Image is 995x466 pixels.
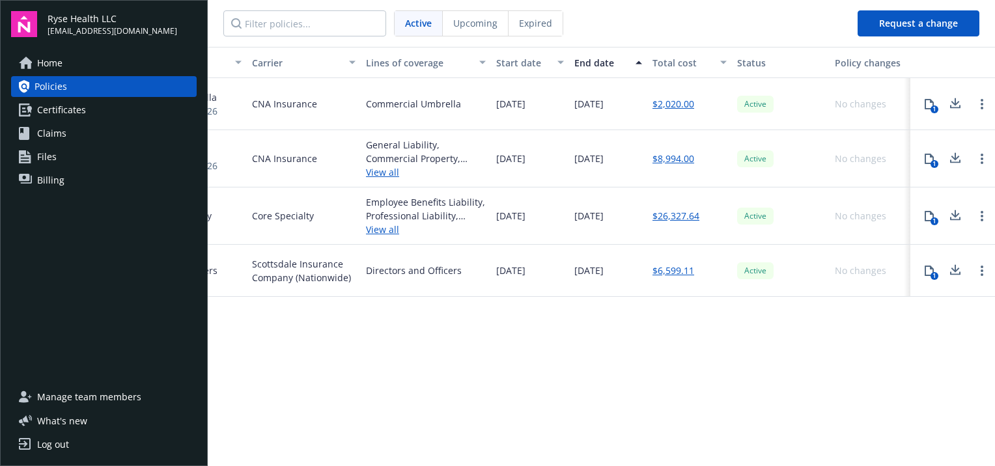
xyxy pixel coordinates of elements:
img: navigator-logo.svg [11,11,37,37]
div: 1 [931,160,938,168]
span: [DATE] [496,97,526,111]
span: Upcoming [453,16,497,30]
div: End date [574,56,628,70]
span: CNA Insurance [252,152,317,165]
div: Log out [37,434,69,455]
a: Files [11,146,197,167]
div: Status [737,56,824,70]
div: Commercial Umbrella [366,97,461,111]
span: CNA Insurance [252,97,317,111]
span: [DATE] [574,152,604,165]
a: View all [366,223,486,236]
a: Open options [974,96,990,112]
div: Lines of coverage [366,56,471,70]
div: General Liability, Commercial Property, Commercial Auto Liability [366,138,486,165]
div: 1 [931,272,938,280]
div: Employee Benefits Liability, Professional Liability, General Liability [366,195,486,223]
a: $6,599.11 [652,264,694,277]
span: Core Specialty [252,209,314,223]
button: Start date [491,47,569,78]
a: Billing [11,170,197,191]
button: Policy changes [830,47,911,78]
button: 1 [916,146,942,172]
a: Open options [974,151,990,167]
span: Certificates [37,100,86,120]
span: Home [37,53,63,74]
div: Directors and Officers [366,264,462,277]
span: Active [742,265,768,277]
div: Total cost [652,56,712,70]
button: 1 [916,91,942,117]
a: Manage team members [11,387,197,407]
a: $2,020.00 [652,97,694,111]
button: Request a change [858,10,979,36]
button: 1 [916,258,942,284]
a: Certificates [11,100,197,120]
div: Start date [496,56,550,70]
button: Total cost [647,47,732,78]
div: No changes [835,209,886,223]
span: Files [37,146,57,167]
span: Active [405,16,432,30]
span: [DATE] [574,97,604,111]
div: No changes [835,152,886,165]
button: Ryse Health LLC[EMAIL_ADDRESS][DOMAIN_NAME] [48,11,197,37]
span: [DATE] [574,264,604,277]
span: [DATE] [496,209,526,223]
div: 1 [931,217,938,225]
a: Open options [974,208,990,224]
span: [EMAIL_ADDRESS][DOMAIN_NAME] [48,25,177,37]
input: Filter policies... [223,10,386,36]
span: Active [742,210,768,222]
a: Home [11,53,197,74]
div: Policy changes [835,56,906,70]
span: Scottsdale Insurance Company (Nationwide) [252,257,356,284]
span: Manage team members [37,387,141,407]
span: [DATE] [496,152,526,165]
div: Carrier [252,56,341,70]
span: What ' s new [37,414,87,428]
a: Policies [11,76,197,97]
a: View all [366,165,486,179]
span: Claims [37,123,66,144]
button: Status [732,47,830,78]
a: Open options [974,263,990,279]
span: Billing [37,170,64,191]
button: End date [569,47,647,78]
div: No changes [835,97,886,111]
button: Carrier [247,47,361,78]
div: No changes [835,264,886,277]
span: Expired [519,16,552,30]
button: What's new [11,414,108,428]
button: Lines of coverage [361,47,491,78]
div: 1 [931,105,938,113]
button: 1 [916,203,942,229]
span: Active [742,98,768,110]
span: [DATE] [496,264,526,277]
a: Claims [11,123,197,144]
span: Ryse Health LLC [48,12,177,25]
span: [DATE] [574,209,604,223]
span: Active [742,153,768,165]
a: $8,994.00 [652,152,694,165]
a: $26,327.64 [652,209,699,223]
span: Policies [35,76,67,97]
